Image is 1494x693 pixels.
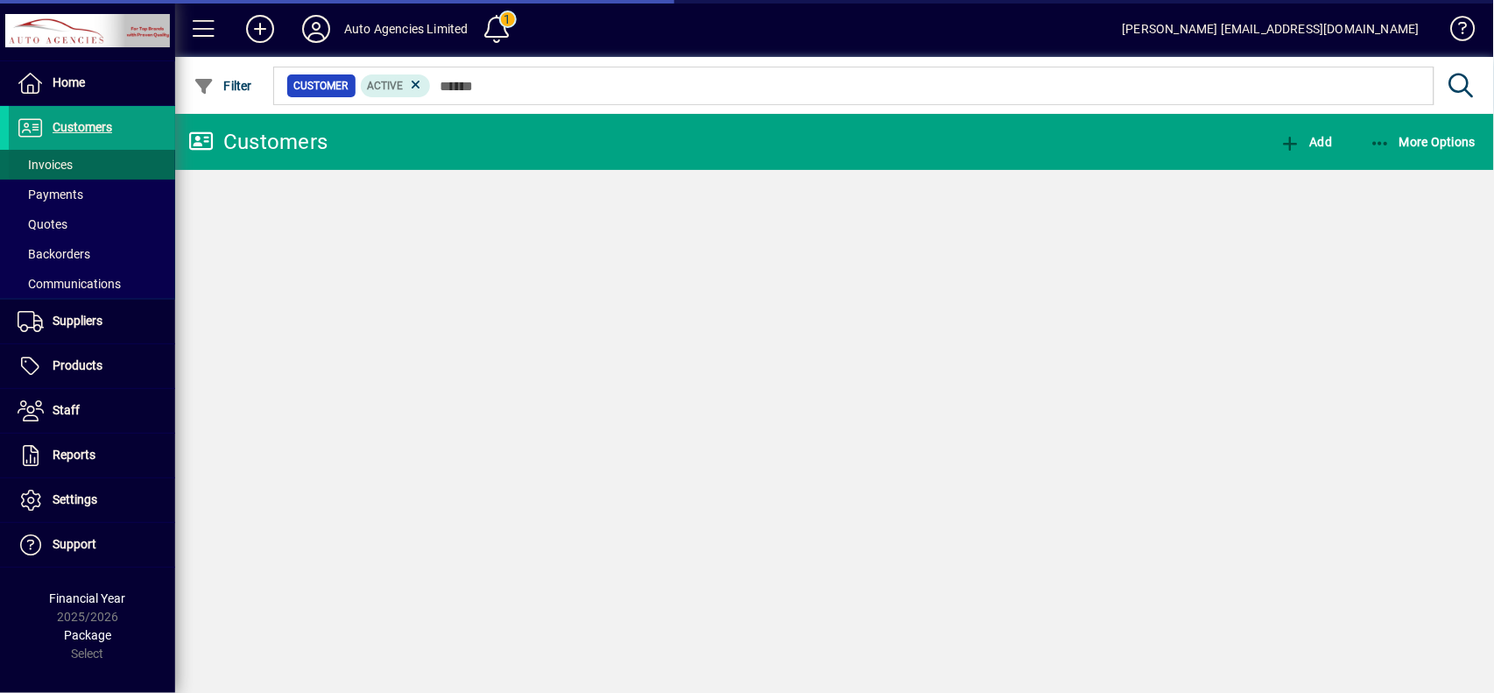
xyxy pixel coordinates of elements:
div: Customers [188,128,328,156]
span: Communications [18,277,121,291]
button: Add [232,13,288,45]
a: Payments [9,180,175,209]
span: Customer [294,77,349,95]
a: Knowledge Base [1437,4,1472,60]
div: Auto Agencies Limited [344,15,469,43]
a: Support [9,523,175,567]
span: Customers [53,120,112,134]
a: Backorders [9,239,175,269]
span: Settings [53,492,97,506]
span: Suppliers [53,314,102,328]
a: Quotes [9,209,175,239]
button: More Options [1365,126,1481,158]
div: [PERSON_NAME] [EMAIL_ADDRESS][DOMAIN_NAME] [1123,15,1420,43]
span: Staff [53,403,80,417]
button: Add [1275,126,1336,158]
button: Profile [288,13,344,45]
span: Quotes [18,217,67,231]
a: Invoices [9,150,175,180]
span: Reports [53,448,95,462]
a: Staff [9,389,175,433]
span: Support [53,537,96,551]
mat-chip: Activation Status: Active [361,74,431,97]
span: Active [368,80,404,92]
span: Products [53,358,102,372]
span: Home [53,75,85,89]
button: Filter [189,70,257,102]
a: Products [9,344,175,388]
a: Communications [9,269,175,299]
span: More Options [1370,135,1476,149]
span: Filter [194,79,252,93]
a: Reports [9,434,175,477]
span: Add [1279,135,1332,149]
a: Settings [9,478,175,522]
a: Suppliers [9,300,175,343]
span: Financial Year [50,591,126,605]
a: Home [9,61,175,105]
span: Invoices [18,158,73,172]
span: Payments [18,187,83,202]
span: Package [64,628,111,642]
span: Backorders [18,247,90,261]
